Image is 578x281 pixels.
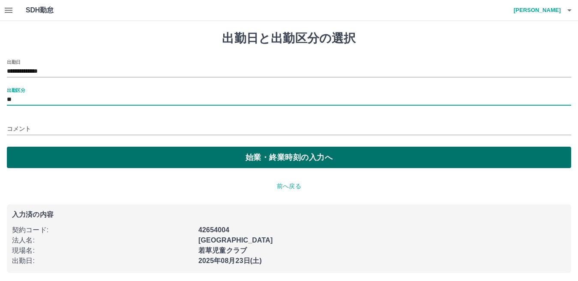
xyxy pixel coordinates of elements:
p: 現場名 : [12,246,193,256]
h1: 出勤日と出勤区分の選択 [7,31,571,46]
b: 42654004 [198,226,229,234]
p: 入力済の内容 [12,211,566,218]
button: 始業・終業時刻の入力へ [7,147,571,168]
label: 出勤日 [7,59,21,65]
label: 出勤区分 [7,87,25,93]
p: 出勤日 : [12,256,193,266]
b: 2025年08月23日(土) [198,257,262,264]
p: 前へ戻る [7,182,571,191]
p: 法人名 : [12,235,193,246]
b: [GEOGRAPHIC_DATA] [198,237,273,244]
b: 若草児童クラブ [198,247,247,254]
p: 契約コード : [12,225,193,235]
